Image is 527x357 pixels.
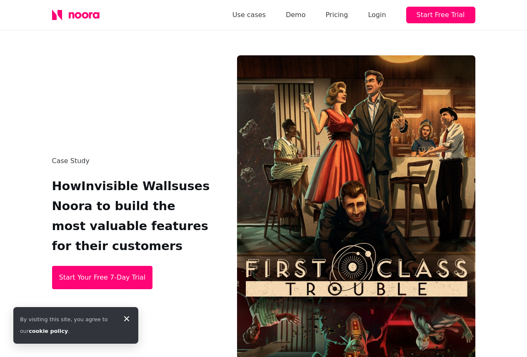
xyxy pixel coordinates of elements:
div: By visiting this site, you agree to our . [20,314,115,337]
a: cookie policy [29,328,68,334]
div: Login [368,9,386,21]
button: Start Free Trial [406,7,475,23]
p: Case Study [52,156,211,166]
a: Demo [286,9,306,21]
a: Pricing [325,9,348,21]
h1: How Invisible Walls uses Noora to build the most valuable features for their customers [52,176,211,256]
a: Use cases [232,9,266,21]
button: Start Your Free 7-Day Trial [52,266,153,289]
